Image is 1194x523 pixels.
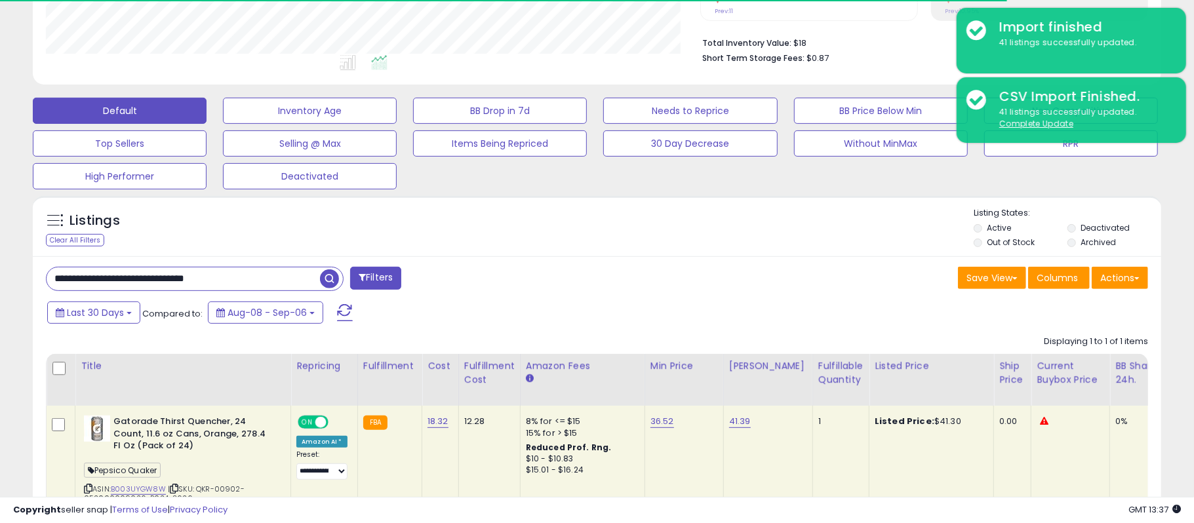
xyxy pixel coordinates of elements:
small: Amazon Fees. [526,373,534,385]
div: $10 - $10.83 [526,454,635,465]
label: Out of Stock [987,237,1035,248]
button: Selling @ Max [223,130,397,157]
button: Top Sellers [33,130,207,157]
label: Active [987,222,1011,233]
button: Columns [1028,267,1090,289]
a: B003UYGW8W [111,484,166,495]
b: Gatorade Thirst Quencher, 24 Count, 11.6 oz Cans, Orange, 278.4 Fl Oz (Pack of 24) [113,416,273,455]
div: 12.28 [464,416,510,427]
div: [PERSON_NAME] [729,359,807,373]
div: Amazon Fees [526,359,639,373]
div: seller snap | | [13,504,228,516]
button: 30 Day Decrease [603,130,777,157]
small: Prev: 11 [715,7,733,15]
div: Ship Price [999,359,1025,387]
button: Actions [1092,267,1148,289]
small: FBA [363,416,388,430]
label: Archived [1081,237,1116,248]
button: Inventory Age [223,98,397,124]
button: BB Drop in 7d [413,98,587,124]
span: Columns [1037,271,1078,284]
span: Compared to: [142,307,203,320]
span: 2025-10-7 13:37 GMT [1128,503,1181,516]
b: Total Inventory Value: [702,37,791,48]
button: Aug-08 - Sep-06 [208,301,323,324]
div: Preset: [296,450,348,480]
div: Current Buybox Price [1037,359,1104,387]
span: Aug-08 - Sep-06 [228,306,307,319]
a: 41.39 [729,415,751,428]
p: Listing States: [974,207,1161,220]
span: Last 30 Days [67,306,124,319]
span: | SKU: QKR-00902-052000009026-P024-3626 [84,484,245,503]
span: $0.87 [806,52,829,64]
button: Last 30 Days [47,301,140,324]
div: $41.30 [875,416,984,427]
div: 0.00 [999,416,1021,427]
div: Displaying 1 to 1 of 1 items [1044,336,1148,348]
div: 41 listings successfully updated. [989,37,1176,49]
div: Min Price [650,359,718,373]
div: Listed Price [875,359,988,373]
span: ON [299,417,315,428]
div: Import finished [989,18,1176,37]
button: Save View [958,267,1026,289]
a: 36.52 [650,415,674,428]
span: Pepsico Quaker [84,463,161,478]
div: Clear All Filters [46,234,104,246]
div: Title [81,359,285,373]
b: Reduced Prof. Rng. [526,442,612,453]
div: 8% for <= $15 [526,416,635,427]
button: Without MinMax [794,130,968,157]
u: Complete Update [999,118,1073,129]
small: Prev: 10.95% [945,7,980,15]
h5: Listings [70,212,120,230]
button: BB Price Below Min [794,98,968,124]
a: Privacy Policy [170,503,228,516]
div: Fulfillable Quantity [818,359,864,387]
button: High Performer [33,163,207,189]
div: 1 [818,416,859,427]
b: Listed Price: [875,415,934,427]
button: Default [33,98,207,124]
b: Short Term Storage Fees: [702,52,805,64]
div: BB Share 24h. [1115,359,1163,387]
button: Needs to Reprice [603,98,777,124]
div: 0% [1115,416,1159,427]
div: $15.01 - $16.24 [526,465,635,476]
div: CSV Import Finished. [989,87,1176,106]
strong: Copyright [13,503,61,516]
button: Deactivated [223,163,397,189]
a: Terms of Use [112,503,168,516]
li: $18 [702,34,1138,50]
div: 41 listings successfully updated. [989,106,1176,130]
div: Amazon AI * [296,436,348,448]
div: 15% for > $15 [526,427,635,439]
label: Deactivated [1081,222,1130,233]
a: 18.32 [428,415,448,428]
img: 41LmoCfkCzL._SL40_.jpg [84,416,110,442]
div: Fulfillment [363,359,416,373]
button: Filters [350,267,401,290]
div: Repricing [296,359,352,373]
span: OFF [327,417,348,428]
div: Cost [428,359,453,373]
button: RPR [984,130,1158,157]
div: Fulfillment Cost [464,359,515,387]
button: Items Being Repriced [413,130,587,157]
